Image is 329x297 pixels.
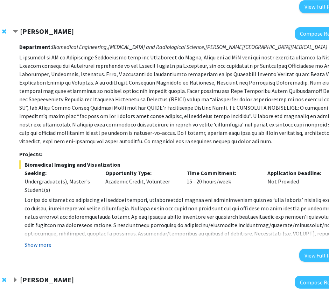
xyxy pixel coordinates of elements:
i: Biomedical Engineering, [52,43,108,50]
i: [PERSON_NAME][GEOGRAPHIC_DATA][MEDICAL_DATA] [205,43,327,50]
strong: [PERSON_NAME] [20,27,74,36]
div: Academic Credit, Volunteer [100,169,181,194]
div: Undergraduate(s), Master's Student(s) [24,177,95,194]
strong: [PERSON_NAME] [20,275,74,284]
iframe: Chat [5,266,30,292]
span: Contract Arvind Pathak Bookmark [13,29,18,35]
p: Opportunity Type: [105,169,176,177]
strong: Projects: [19,151,42,158]
span: Remove Casey Lurtz from bookmarks [2,277,6,283]
button: Show more [24,240,51,249]
i: [MEDICAL_DATA] and Radiological Science, [108,43,205,50]
strong: Department: [19,43,52,50]
span: Remove Arvind Pathak from bookmarks [2,29,6,34]
p: Time Commitment: [187,169,257,177]
p: Seeking: [24,169,95,177]
div: 15 - 20 hours/week [181,169,262,194]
